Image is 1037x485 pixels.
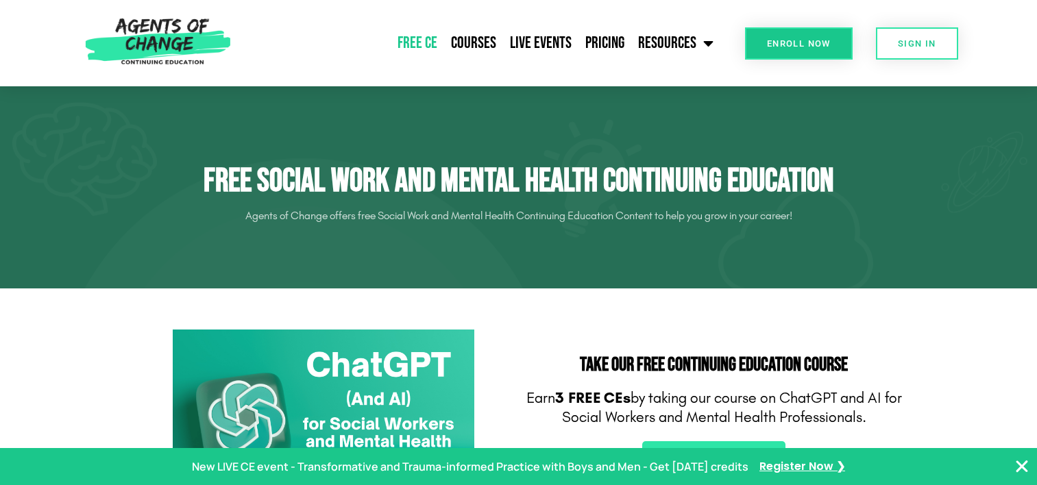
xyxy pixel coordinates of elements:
[578,26,631,60] a: Pricing
[555,389,631,407] b: 3 FREE CEs
[1014,458,1030,475] button: Close Banner
[135,205,903,227] p: Agents of Change offers free Social Work and Mental Health Continuing Education Content to help y...
[767,39,831,48] span: Enroll Now
[526,388,903,427] p: Earn by taking our course on ChatGPT and AI for Social Workers and Mental Health Professionals.
[526,356,903,375] h2: Take Our FREE Continuing Education Course
[759,457,845,477] a: Register Now ❯
[898,39,936,48] span: SIGN IN
[631,26,720,60] a: Resources
[237,26,721,60] nav: Menu
[135,162,903,201] h1: Free Social Work and Mental Health Continuing Education
[503,26,578,60] a: Live Events
[444,26,503,60] a: Courses
[745,27,853,60] a: Enroll Now
[192,457,748,477] p: New LIVE CE event - Transformative and Trauma-informed Practice with Boys and Men - Get [DATE] cr...
[391,26,444,60] a: Free CE
[876,27,958,60] a: SIGN IN
[642,441,785,473] a: Claim My Free CEUs!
